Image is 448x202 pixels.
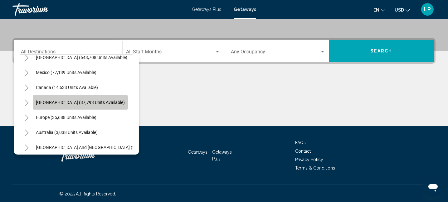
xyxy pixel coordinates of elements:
span: [GEOGRAPHIC_DATA] and [GEOGRAPHIC_DATA] (273 units available) [36,145,171,150]
button: [GEOGRAPHIC_DATA] and [GEOGRAPHIC_DATA] (273 units available) [33,140,174,155]
a: Travorium [12,3,186,16]
span: [GEOGRAPHIC_DATA] (37,793 units available) [36,100,125,105]
button: Toggle Europe (35,688 units available) [20,111,33,124]
button: Toggle Canada (14,633 units available) [20,81,33,94]
a: Getaways [188,150,207,155]
span: Canada (14,633 units available) [36,85,98,90]
button: Toggle Caribbean & Atlantic Islands (37,793 units available) [20,96,33,109]
button: [GEOGRAPHIC_DATA] (643,708 units available) [33,50,130,65]
span: Australia (3,038 units available) [36,130,98,135]
a: Contact [295,149,311,154]
button: Toggle Australia (3,038 units available) [20,126,33,139]
button: User Menu [419,3,436,16]
button: Search [329,40,434,62]
a: Getaways [234,7,256,12]
button: Toggle Mexico (77,139 units available) [20,66,33,79]
a: FAQs [295,140,306,145]
span: © 2025 All Rights Reserved. [59,191,116,196]
button: Change language [373,5,385,14]
span: Europe (35,688 units available) [36,115,96,120]
span: Mexico (77,139 units available) [36,70,96,75]
button: Canada (14,633 units available) [33,80,101,95]
span: USD [395,7,404,12]
a: Travorium [59,146,122,165]
span: en [373,7,379,12]
div: Search widget [14,40,434,62]
a: Getaways Plus [212,150,232,161]
button: Change currency [395,5,410,14]
span: LP [424,6,431,12]
button: Toggle United States (643,708 units available) [20,51,33,64]
a: Privacy Policy [295,157,323,162]
button: Toggle South Pacific and Oceania (273 units available) [20,141,33,154]
button: Mexico (77,139 units available) [33,65,100,80]
button: Europe (35,688 units available) [33,110,100,125]
iframe: Button to launch messaging window [423,177,443,197]
button: Australia (3,038 units available) [33,125,101,140]
span: Search [371,49,392,54]
a: Getaways Plus [192,7,221,12]
button: [GEOGRAPHIC_DATA] (37,793 units available) [33,95,128,110]
span: [GEOGRAPHIC_DATA] (643,708 units available) [36,55,127,60]
a: Terms & Conditions [295,165,335,170]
